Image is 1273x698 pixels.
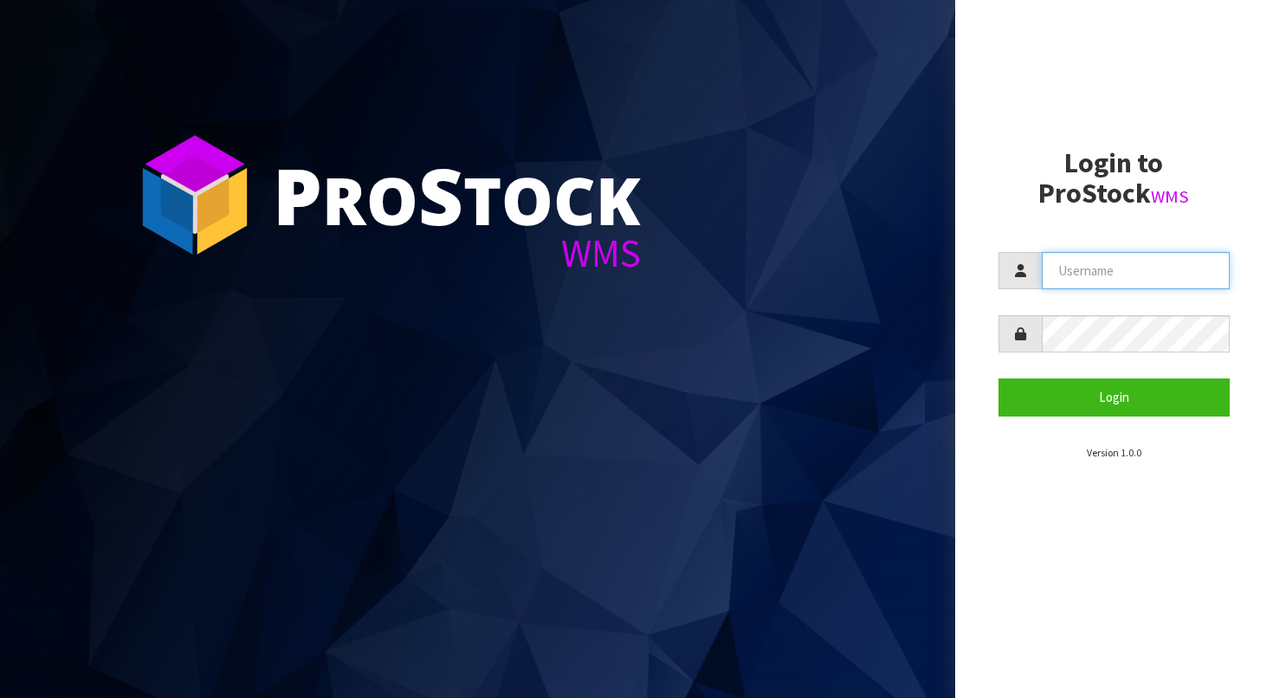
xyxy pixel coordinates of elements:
[1151,185,1189,208] small: WMS
[1087,446,1141,459] small: Version 1.0.0
[998,148,1231,209] h2: Login to ProStock
[273,234,641,273] div: WMS
[130,130,260,260] img: ProStock Cube
[273,142,322,248] span: P
[1042,252,1231,289] input: Username
[998,378,1231,416] button: Login
[273,156,641,234] div: ro tock
[418,142,463,248] span: S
